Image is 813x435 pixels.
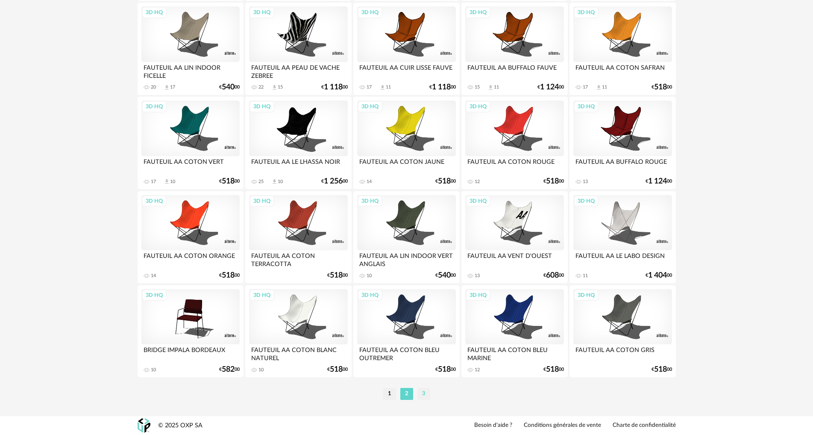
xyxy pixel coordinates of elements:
span: Download icon [164,178,170,185]
div: 3D HQ [249,7,274,18]
span: 1 404 [648,272,667,278]
span: 540 [222,84,235,90]
span: Download icon [596,84,602,91]
div: 22 [258,84,264,90]
div: € 00 [543,178,564,184]
div: 20 [151,84,156,90]
span: 518 [330,367,343,373]
div: FAUTEUIL AA COTON BLEU OUTREMER [357,344,455,361]
div: 3D HQ [358,195,382,207]
a: 3D HQ FAUTEUIL AA COTON BLEU OUTREMER €51800 [353,285,459,378]
span: Download icon [164,84,170,91]
div: © 2025 OXP SA [158,422,203,430]
a: 3D HQ FAUTEUIL AA LE LHASSA NOIR 25 Download icon 10 €1 25600 [245,97,351,189]
div: 17 [170,84,175,90]
div: 10 [367,273,372,279]
span: 518 [438,367,451,373]
div: € 00 [646,272,672,278]
span: 1 118 [324,84,343,90]
div: 3D HQ [358,101,382,112]
li: 1 [383,388,396,400]
div: € 00 [435,178,456,184]
div: 13 [475,273,480,279]
div: € 00 [537,84,564,90]
div: 11 [583,273,588,279]
div: 3D HQ [574,101,599,112]
span: 1 256 [324,178,343,184]
div: 3D HQ [142,101,167,112]
span: 518 [546,178,559,184]
div: € 00 [219,272,240,278]
div: € 00 [219,84,240,90]
div: 17 [367,84,372,90]
div: 10 [258,367,264,373]
div: 11 [602,84,607,90]
a: 3D HQ FAUTEUIL AA LE LABO DESIGN 11 €1 40400 [569,191,675,284]
span: 1 124 [540,84,559,90]
a: 3D HQ BRIDGE IMPALA BORDEAUX 10 €58200 [138,285,244,378]
div: FAUTEUIL AA COTON VERT [141,156,240,173]
a: 3D HQ FAUTEUIL AA VENT D'OUEST 13 €60800 [461,191,567,284]
div: 12 [475,179,480,185]
div: € 00 [435,367,456,373]
div: 15 [278,84,283,90]
div: 3D HQ [142,195,167,207]
div: FAUTEUIL AA LIN INDOOR VERT ANGLAIS [357,250,455,267]
div: FAUTEUIL AA COTON ROUGE [465,156,564,173]
span: Download icon [271,178,278,185]
a: Besoin d'aide ? [474,422,512,429]
a: 3D HQ FAUTEUIL AA BUFFALO ROUGE 13 €1 12400 [569,97,675,189]
div: FAUTEUIL AA PEAU DE VACHE ZEBREE [249,62,347,79]
a: 3D HQ FAUTEUIL AA CUIR LISSE FAUVE 17 Download icon 11 €1 11800 [353,3,459,95]
div: € 00 [652,367,672,373]
div: FAUTEUIL AA COTON ORANGE [141,250,240,267]
span: 540 [438,272,451,278]
div: FAUTEUIL AA COTON JAUNE [357,156,455,173]
span: 518 [654,367,667,373]
div: FAUTEUIL AA VENT D'OUEST [465,250,564,267]
div: FAUTEUIL AA COTON BLEU MARINE [465,344,564,361]
a: 3D HQ FAUTEUIL AA COTON JAUNE 14 €51800 [353,97,459,189]
a: 3D HQ FAUTEUIL AA COTON VERT 17 Download icon 10 €51800 [138,97,244,189]
div: FAUTEUIL AA LIN INDOOR FICELLE [141,62,240,79]
div: 3D HQ [574,195,599,207]
div: FAUTEUIL AA COTON SAFRAN [573,62,672,79]
span: 518 [222,272,235,278]
div: € 00 [543,367,564,373]
span: Download icon [271,84,278,91]
img: OXP [138,418,150,433]
div: € 00 [429,84,456,90]
div: FAUTEUIL AA BUFFALO FAUVE [465,62,564,79]
span: 518 [438,178,451,184]
div: € 00 [219,178,240,184]
div: FAUTEUIL AA CUIR LISSE FAUVE [357,62,455,79]
div: € 00 [543,272,564,278]
span: 1 118 [432,84,451,90]
div: FAUTEUIL AA LE LABO DESIGN [573,250,672,267]
div: 15 [475,84,480,90]
div: 3D HQ [142,7,167,18]
div: 13 [583,179,588,185]
span: 518 [222,178,235,184]
div: € 00 [435,272,456,278]
a: 3D HQ FAUTEUIL AA LIN INDOOR VERT ANGLAIS 10 €54000 [353,191,459,284]
div: € 00 [652,84,672,90]
div: 3D HQ [466,290,490,301]
a: 3D HQ FAUTEUIL AA BUFFALO FAUVE 15 Download icon 11 €1 12400 [461,3,567,95]
div: FAUTEUIL AA COTON GRIS [573,344,672,361]
div: 17 [151,179,156,185]
div: € 00 [646,178,672,184]
div: 25 [258,179,264,185]
span: 582 [222,367,235,373]
div: 3D HQ [249,195,274,207]
div: € 00 [321,178,348,184]
div: 3D HQ [249,101,274,112]
div: € 00 [327,272,348,278]
a: 3D HQ FAUTEUIL AA COTON ORANGE 14 €51800 [138,191,244,284]
a: 3D HQ FAUTEUIL AA LIN INDOOR FICELLE 20 Download icon 17 €54000 [138,3,244,95]
div: 3D HQ [466,7,490,18]
span: 1 124 [648,178,667,184]
li: 2 [400,388,413,400]
div: 3D HQ [466,195,490,207]
div: 10 [151,367,156,373]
